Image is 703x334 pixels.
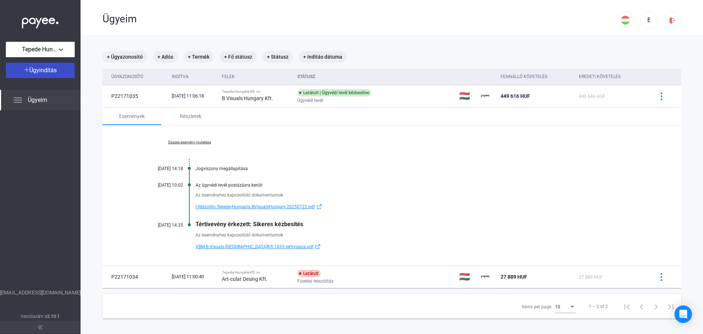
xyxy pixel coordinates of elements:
div: [DATE] 14:35 [139,223,183,228]
div: Ügyazonosító [111,72,166,81]
mat-chip: + Státusz [263,51,293,63]
button: Last page [663,299,678,314]
a: l-felszolito.Tepede-Hungaria.BVisualsHungary.20250722.pdfexternal-link-blue [196,202,644,211]
span: Ügyindítás [29,67,57,74]
button: logout-red [663,11,681,29]
button: Tepede Hungária Kft. [6,42,75,57]
div: Items per page: [522,302,552,311]
strong: B Visuals Hungary Kft. [222,95,273,101]
div: Felek [222,72,291,81]
div: Ügyeim [103,13,617,25]
span: Tepede Hungária Kft. [22,45,59,54]
td: P22171034 [103,266,169,288]
div: Indítva [172,72,189,81]
div: [DATE] 11:00:40 [172,273,216,280]
mat-chip: + Fő státusz [220,51,257,63]
span: 27 889 HUF [501,274,527,280]
div: Eredeti követelés [579,72,644,81]
div: E [643,16,655,25]
span: Ügyvédi levél [297,96,323,105]
span: Fizetési felszólítás [297,277,334,286]
button: Ügyindítás [6,63,75,78]
div: [DATE] 11:06:18 [172,92,216,100]
div: Fennálló követelés [501,72,547,81]
mat-chip: + Ügyazonosító [103,51,147,63]
span: Ügyeim [28,96,47,104]
div: [DATE] 14:18 [139,166,183,171]
span: 449 616 HUF [501,93,530,99]
div: 1 – 2 of 2 [589,302,608,311]
mat-chip: + Indítás dátuma [299,51,347,63]
img: arrow-double-left-grey.svg [38,325,42,330]
div: Az ügyvédi levél postázásra került [196,183,644,188]
div: Ügyazonosító [111,72,143,81]
strong: Art-culat Desing Kft. [222,276,268,282]
div: Tepede Hungária Kft. vs [222,270,291,275]
strong: v2.10.1 [45,314,60,319]
div: [DATE] 10:02 [139,183,183,188]
td: 🇭🇺 [456,266,479,288]
div: Fennálló követelés [501,72,573,81]
img: more-blue [658,92,665,100]
button: E [640,11,658,29]
span: 27 889 HUF [579,275,603,280]
td: 🇭🇺 [456,85,479,107]
mat-chip: + Termék [183,51,214,63]
img: more-blue [658,273,665,281]
span: l-felszolito.Tepede-Hungaria.BVisualsHungary.20250722.pdf [196,202,315,211]
div: Az eseményhez kapcsolódó dokumentumok: [196,191,644,199]
img: HU [621,16,630,25]
img: external-link-blue [315,204,324,209]
span: 10 [555,304,560,309]
div: Lezárult [297,270,321,277]
img: plus-white.svg [24,67,29,72]
img: external-link-blue [313,244,322,249]
img: logout-red [669,16,676,24]
div: Események [119,112,145,121]
div: Tértivevény érkezett: Sikeres kézbesítés [196,221,644,228]
div: Felek [222,72,235,81]
img: white-payee-white-dot.svg [22,14,59,29]
div: Tepede Hungária Kft. vs [222,89,291,94]
td: P22171035 [103,85,169,107]
div: Lezárult | Ügyvédi levél kézbesítve [297,89,371,96]
span: VBM.B.Visuals.[GEOGRAPHIC_DATA]Kft.1835.tertivissza.pdf [196,242,313,251]
div: Az eseményhez kapcsolódó dokumentumok: [196,231,644,239]
mat-chip: + Adós [153,51,178,63]
button: Next page [649,299,663,314]
button: Previous page [634,299,649,314]
div: Indítva [172,72,216,81]
button: First page [620,299,634,314]
th: Státusz [294,69,456,85]
a: Összes esemény mutatása [139,140,239,144]
div: Részletek [180,112,201,121]
img: list.svg [13,96,22,104]
span: 446 646 HUF [579,94,605,99]
img: payee-logo [481,272,490,281]
mat-select: Items per page: [555,302,576,311]
button: more-blue [654,88,669,104]
div: Eredeti követelés [579,72,621,81]
a: VBM.B.Visuals.[GEOGRAPHIC_DATA]Kft.1835.tertivissza.pdfexternal-link-blue [196,242,644,251]
button: HU [617,11,634,29]
button: more-blue [654,269,669,285]
div: Open Intercom Messenger [674,305,692,323]
img: payee-logo [481,92,490,100]
div: Jogviszony megállapítása [196,166,644,171]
